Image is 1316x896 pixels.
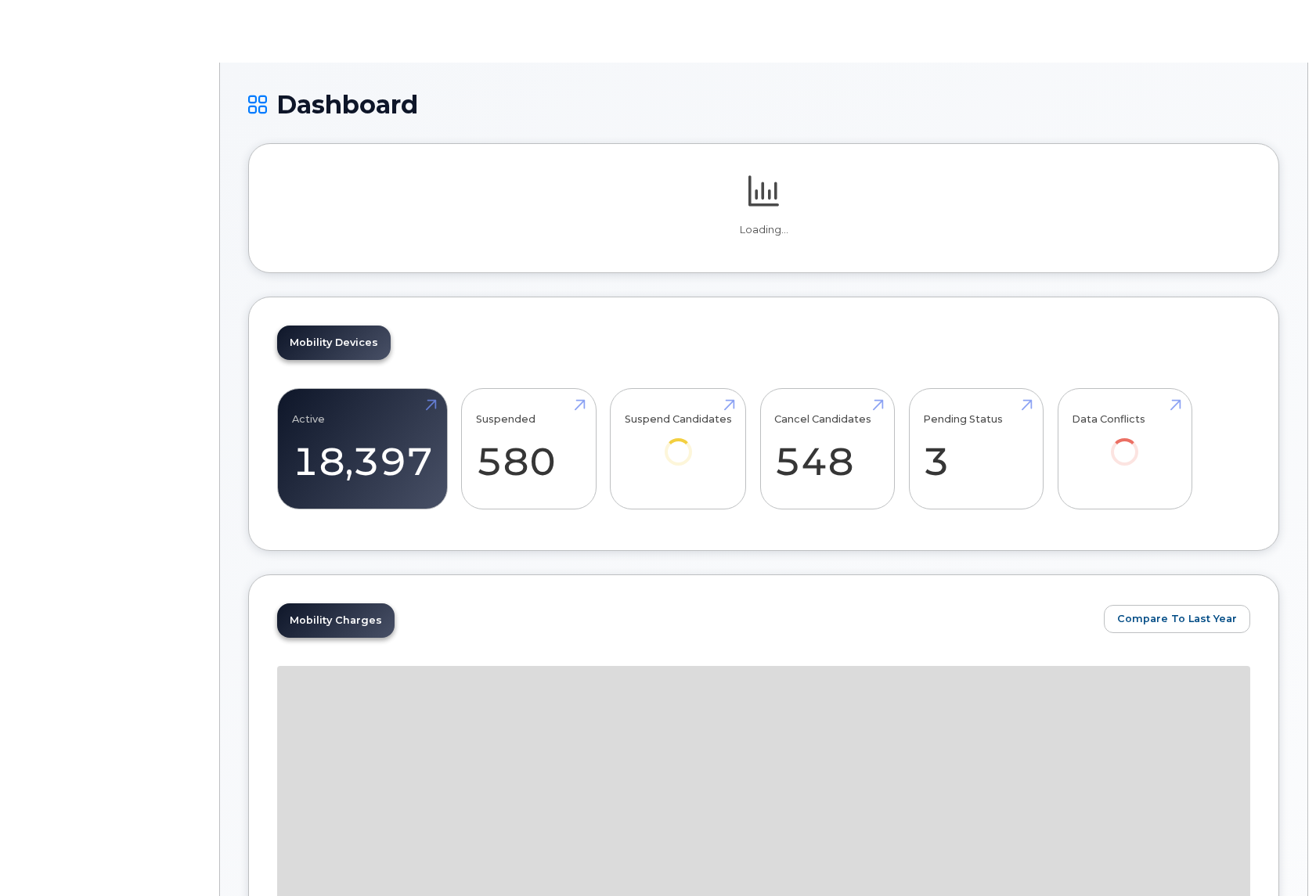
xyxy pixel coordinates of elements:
p: Loading... [277,223,1250,237]
a: Suspended 580 [476,398,582,501]
a: Mobility Charges [277,603,395,638]
a: Mobility Devices [277,326,391,360]
a: Data Conflicts [1072,398,1177,488]
a: Pending Status 3 [923,398,1029,501]
a: Suspend Candidates [625,398,732,488]
a: Active 18,397 [292,398,433,501]
span: Compare To Last Year [1117,611,1237,626]
a: Cancel Candidates 548 [774,398,880,501]
h1: Dashboard [248,91,1279,118]
button: Compare To Last Year [1104,605,1250,633]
